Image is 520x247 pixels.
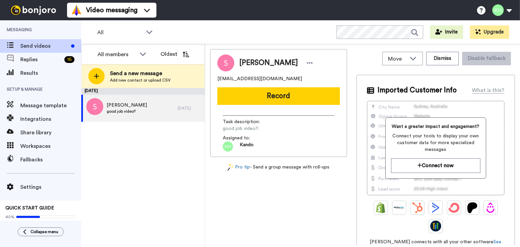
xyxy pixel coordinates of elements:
[430,202,441,213] img: ActiveCampaign
[430,221,441,231] img: GoHighLevel
[20,129,81,137] span: Share library
[110,69,171,77] span: Send a new message
[20,42,68,50] span: Send videos
[377,85,457,95] span: Imported Customer Info
[227,164,234,171] img: magic-wand.svg
[217,75,302,82] span: [EMAIL_ADDRESS][DOMAIN_NAME]
[20,115,81,123] span: Integrations
[227,164,250,171] a: Pro tip
[239,58,298,68] span: [PERSON_NAME]
[20,142,81,150] span: Workspaces
[240,141,254,152] span: Kando
[97,50,136,59] div: All members
[449,202,459,213] img: ConvertKit
[97,28,143,37] span: All
[217,87,340,105] button: Record
[391,133,480,153] span: Connect your tools to display your own customer data for more specialized messages
[20,69,81,77] span: Results
[86,98,103,115] img: s.png
[485,202,496,213] img: Drip
[20,156,81,164] span: Fallbacks
[472,86,504,94] div: What is this?
[20,55,62,64] span: Replies
[430,25,463,39] button: Invite
[210,164,347,171] div: - Send a group message with roll-ups
[470,25,509,39] button: Upgrade
[178,106,201,111] div: [DATE]
[20,183,81,191] span: Settings
[155,47,194,61] button: Oldest
[86,5,137,15] span: Video messaging
[110,77,171,83] span: Add new contact or upload CSV
[467,202,478,213] img: Patreon
[391,158,480,173] button: Connect now
[223,141,233,152] img: kh.png
[394,202,405,213] img: Ontraport
[223,125,287,132] span: good job video!!
[223,135,270,141] span: Assigned to:
[223,118,270,125] span: Task description :
[462,52,511,65] button: Disable fallback
[375,202,386,213] img: Shopify
[412,202,423,213] img: Hubspot
[8,5,59,15] img: bj-logo-header-white.svg
[107,109,147,114] span: good job video!!
[71,5,82,16] img: vm-color.svg
[107,102,147,109] span: [PERSON_NAME]
[81,88,205,95] div: [DATE]
[388,55,406,63] span: Move
[30,229,58,234] span: Collapse menu
[64,56,74,63] div: 16
[18,227,64,236] button: Collapse menu
[217,54,234,71] img: Image of Ava Ristevski
[5,206,54,210] span: QUICK START GUIDE
[20,102,81,110] span: Message template
[5,214,15,220] span: 40%
[426,52,459,65] button: Dismiss
[391,123,480,130] span: Want a greater impact and engagement?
